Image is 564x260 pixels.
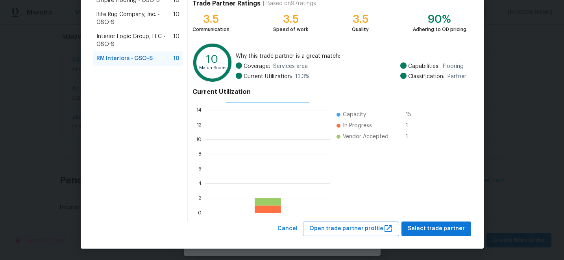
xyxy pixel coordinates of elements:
span: Current Utilization: [244,73,292,81]
span: Cancel [277,224,298,234]
span: Select trade partner [408,224,465,234]
div: Adhering to OD pricing [413,26,466,33]
span: Interior Logic Group, LLC - GSO-S [96,33,174,48]
text: 4 [198,181,202,186]
span: 1 [406,133,418,141]
span: Flooring [443,62,464,70]
div: Communication [192,26,229,33]
button: Open trade partner profile [303,222,399,236]
div: 3.5 [352,15,369,23]
span: Open trade partner profile [309,224,393,234]
span: 10 [173,55,179,62]
text: 2 [199,196,202,200]
text: 8 [198,152,202,156]
span: Classification: [408,73,444,81]
span: 13.3 % [295,73,310,81]
span: 10 [173,11,179,26]
span: Capabilities: [408,62,440,70]
span: 1 [406,122,418,130]
text: 6 [198,167,202,171]
span: Partner [448,73,466,81]
span: Vendor Accepted [343,133,388,141]
div: Speed of work [273,26,308,33]
text: Match Score [200,66,226,70]
h4: Current Utilization [192,88,466,96]
span: Rite Rug Company, Inc. - GSO-S [96,11,174,26]
text: 10 [207,54,219,65]
span: Capacity [343,111,366,119]
span: 10 [173,33,179,48]
span: Services area [273,62,308,70]
text: 12 [197,123,202,127]
button: Cancel [274,222,301,236]
text: 0 [198,211,202,215]
div: 3.5 [192,15,229,23]
div: Quality [352,26,369,33]
span: 15 [406,111,418,119]
button: Select trade partner [401,222,471,236]
span: Why this trade partner is a great match: [236,52,466,60]
div: 3.5 [273,15,308,23]
text: 10 [196,137,202,142]
text: 14 [196,108,202,112]
span: Coverage: [244,62,270,70]
div: 90% [413,15,466,23]
span: RM Interiors - GSO-S [96,55,153,62]
span: In Progress [343,122,372,130]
